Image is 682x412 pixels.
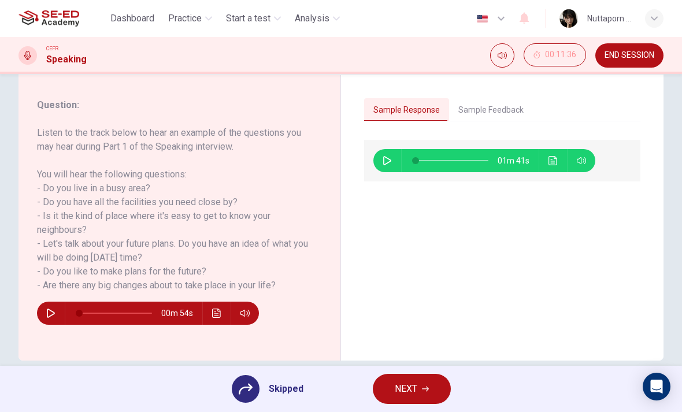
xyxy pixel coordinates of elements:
[46,44,58,53] span: CEFR
[524,43,586,68] div: Hide
[269,382,303,396] span: Skipped
[605,51,654,60] span: END SESSION
[498,149,539,172] span: 01m 41s
[110,12,154,25] span: Dashboard
[595,43,664,68] button: END SESSION
[545,50,576,60] span: 00:11:36
[364,98,449,123] button: Sample Response
[544,149,562,172] button: Click to see the audio transcription
[395,381,417,397] span: NEXT
[226,12,270,25] span: Start a test
[475,14,490,23] img: en
[364,98,640,123] div: basic tabs example
[207,302,226,325] button: Click to see the audio transcription
[587,12,631,25] div: Nuttaporn Ngoeingamkham
[168,12,202,25] span: Practice
[221,8,286,29] button: Start a test
[295,12,329,25] span: Analysis
[18,7,106,30] a: SE-ED Academy logo
[37,98,308,112] h6: Question :
[46,53,87,66] h1: Speaking
[559,9,578,28] img: Profile picture
[449,98,533,123] button: Sample Feedback
[643,373,670,400] div: Open Intercom Messenger
[18,7,79,30] img: SE-ED Academy logo
[161,302,202,325] span: 00m 54s
[106,8,159,29] button: Dashboard
[490,43,514,68] div: Mute
[37,126,308,292] h6: Listen to the track below to hear an example of the questions you may hear during Part 1 of the S...
[373,374,451,404] button: NEXT
[524,43,586,66] button: 00:11:36
[290,8,344,29] button: Analysis
[164,8,217,29] button: Practice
